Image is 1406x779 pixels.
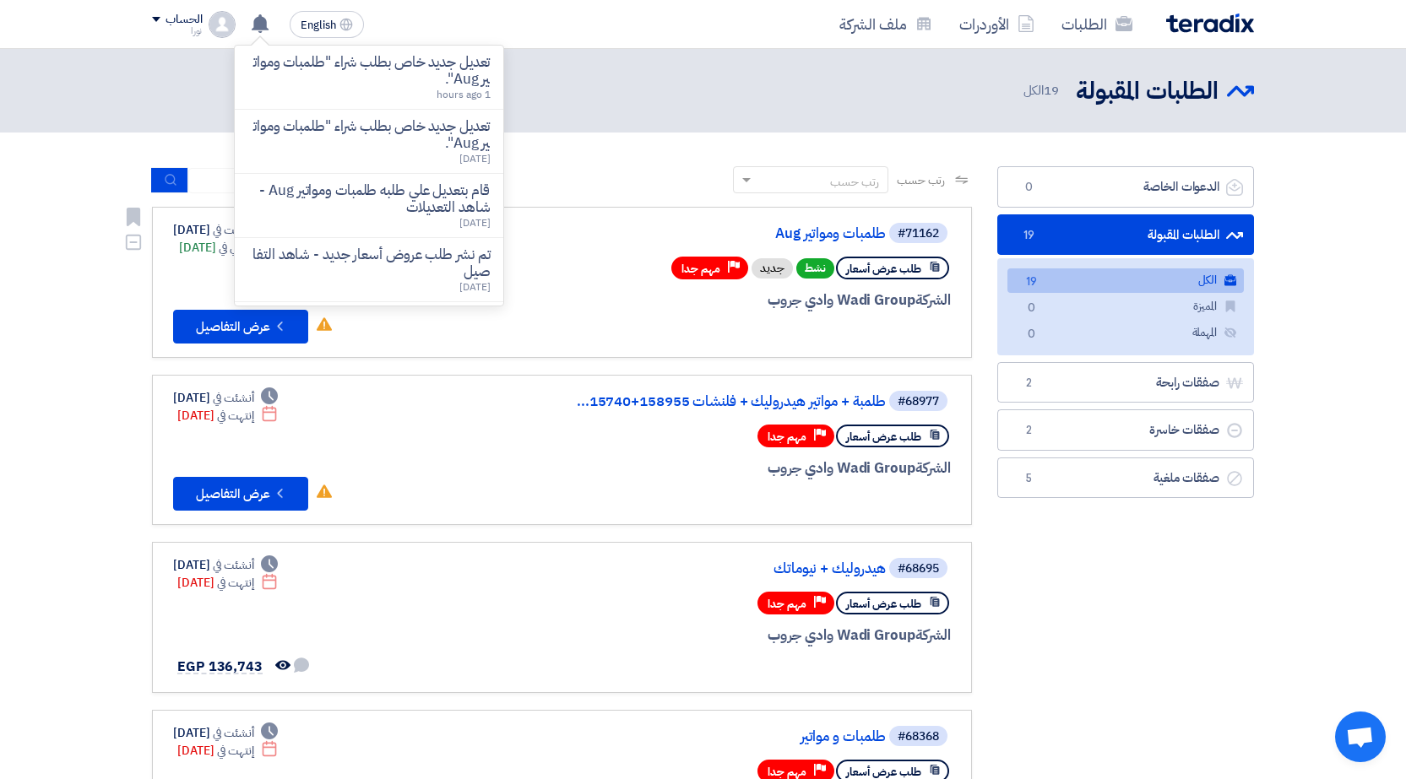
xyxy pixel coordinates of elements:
span: 2 [1018,422,1039,439]
span: أنشئت في [213,389,253,407]
div: [DATE] [179,239,278,257]
div: [DATE] [173,389,278,407]
span: أنشئت في [213,724,253,742]
p: تم نشر طلب عروض أسعار جديد - شاهد التفاصيل [248,246,490,280]
span: [DATE] [459,151,490,166]
p: قام بتعديل علي طلبه طلمبات ومواتير Aug - شاهد التعديلات [248,182,490,216]
span: 19 [1021,273,1041,291]
a: الدعوات الخاصة0 [997,166,1254,208]
span: 0 [1021,326,1041,344]
a: المهملة [1007,321,1244,345]
div: [DATE] [177,407,278,425]
span: 2 [1018,375,1039,392]
span: مهم جدا [768,596,806,612]
span: إنتهت في [217,574,253,592]
div: Wadi Group وادي جروب [545,625,951,646]
a: الأوردرات [946,4,1048,44]
div: #68368 [898,731,939,743]
span: نشط [796,258,834,279]
span: 5 [1018,470,1039,487]
div: Wadi Group وادي جروب [545,289,951,311]
span: أنشئت في [213,556,253,574]
span: إنتهت في [217,742,253,760]
span: أنشئت في [213,221,253,239]
span: 19 [1044,81,1059,100]
span: طلب عرض أسعار [846,596,921,612]
span: الكل [1023,81,1062,100]
img: profile_test.png [209,11,236,38]
div: #71162 [898,228,939,240]
span: إنتهت في [217,407,253,425]
span: طلب عرض أسعار [846,261,921,277]
a: الطلبات المقبولة19 [997,214,1254,256]
div: [DATE] [173,556,278,574]
a: ملف الشركة [826,4,946,44]
span: رتب حسب [897,171,945,189]
span: مهم جدا [681,261,720,277]
input: ابحث بعنوان أو رقم الطلب [188,168,425,193]
span: [DATE] [459,279,490,295]
p: تعديل جديد خاص بطلب شراء "طلمبات ومواتير Aug". [248,118,490,152]
div: [DATE] [177,742,278,760]
a: طلمبات ومواتير Aug [548,226,886,241]
span: مهم جدا [768,429,806,445]
div: نورا [152,26,202,35]
div: Wadi Group وادي جروب [545,457,951,479]
a: الطلبات [1048,4,1146,44]
a: طلمبة + مواتير هيدروليك + فلنشات 158955+15740... [548,394,886,409]
div: رتب حسب [830,173,879,191]
div: [DATE] [173,724,278,742]
a: صفقات خاسرة2 [997,409,1254,451]
span: الشركة [915,289,952,311]
span: English [301,19,336,31]
span: ينتهي في [219,239,253,257]
span: 19 [1018,227,1039,244]
p: تعديل جديد خاص بطلب شراء "طلمبات ومواتير Aug". [248,54,490,88]
span: الشركة [915,625,952,646]
div: جديد [752,258,793,279]
span: [DATE] [459,215,490,230]
button: عرض التفاصيل [173,310,308,344]
div: [DATE] [173,221,278,239]
a: صفقات ملغية5 [997,457,1254,499]
a: Open chat [1335,711,1386,762]
div: [DATE] [177,574,278,592]
button: عرض التفاصيل [173,477,308,511]
a: طلمبات و مواتير [548,729,886,744]
span: EGP 136,743 [177,657,263,677]
a: صفقات رابحة2 [997,362,1254,403]
div: الحساب [166,13,202,27]
span: 0 [1021,300,1041,317]
span: 0 [1018,179,1039,196]
span: 1 hours ago [437,87,490,102]
div: #68977 [898,396,939,408]
h2: الطلبات المقبولة [1076,75,1219,108]
img: Teradix logo [1166,14,1254,33]
span: الشركة [915,457,952,479]
a: هيدروليك + نيوماتك [548,561,886,576]
span: طلب عرض أسعار [846,429,921,445]
button: English [290,11,364,38]
a: الكل [1007,268,1244,293]
a: المميزة [1007,295,1244,319]
div: #68695 [898,563,939,575]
